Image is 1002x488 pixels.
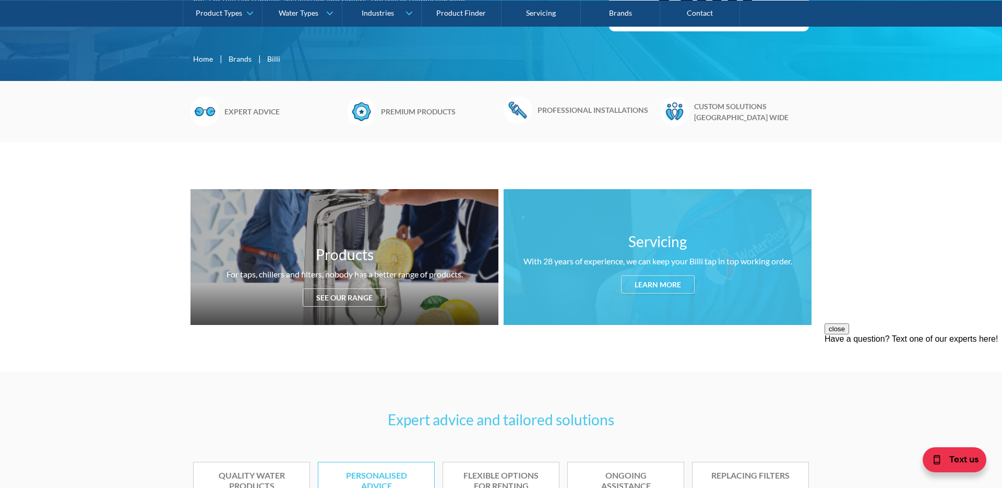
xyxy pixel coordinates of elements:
a: ServicingWith 28 years of experience, we can keep your Billi tap in top working order.Learn more [504,189,812,325]
img: Wrench [504,97,532,123]
div: Replacing Filters [708,470,793,481]
iframe: podium webchat widget prompt [825,323,1002,449]
h3: Products [316,243,374,265]
iframe: podium webchat widget bubble [898,436,1002,488]
div: Billi [267,53,280,64]
div: Learn more [621,275,695,294]
div: With 28 years of experience, we can keep your Billi tap in top working order. [523,255,792,268]
h3: Servicing [628,230,687,252]
h3: Expert advice and tailored solutions [193,409,809,431]
a: ProductsFor taps, chillers and filters, nobody has a better range of products.See our range [190,189,498,325]
div: | [218,52,223,65]
div: | [257,52,262,65]
img: Waterpeople Symbol [660,97,689,126]
img: Glasses [190,97,219,126]
div: See our range [303,288,386,307]
a: Home [193,53,213,64]
h6: Custom solutions [GEOGRAPHIC_DATA] wide [694,101,812,123]
div: Water Types [279,8,318,17]
h6: Professional installations [538,104,655,115]
div: Industries [362,8,394,17]
a: Brands [229,53,252,64]
div: For taps, chillers and filters, nobody has a better range of products. [226,268,463,281]
h6: Premium products [381,106,498,117]
img: Badge [347,97,376,126]
div: Product Types [196,8,242,17]
h6: Expert advice [224,106,342,117]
